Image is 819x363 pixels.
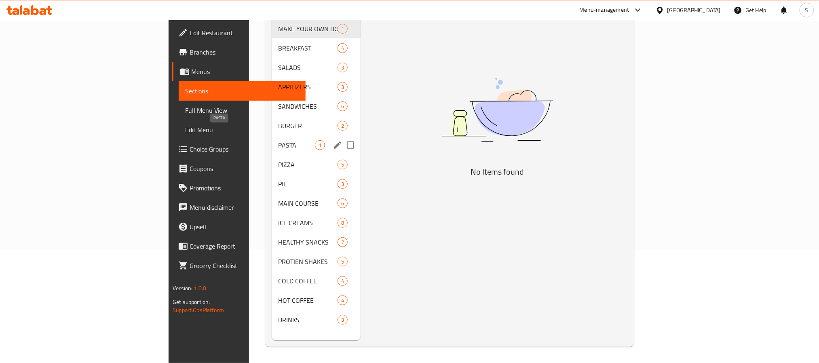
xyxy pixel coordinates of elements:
[338,24,348,34] div: items
[272,38,361,58] div: BREAKFAST4
[338,237,348,247] div: items
[278,295,338,305] span: HOT COFFEE
[278,43,338,53] span: BREAKFAST
[278,101,338,111] span: SANDWICHES
[272,58,361,77] div: SALADS3
[278,140,315,150] span: PASTA
[338,180,347,188] span: 3
[172,198,305,217] a: Menu disclaimer
[172,42,305,62] a: Branches
[185,86,299,96] span: Sections
[190,47,299,57] span: Branches
[173,305,224,315] a: Support.OpsPlatform
[190,28,299,38] span: Edit Restaurant
[331,139,344,151] button: edit
[278,121,338,131] span: BURGER
[315,140,325,150] div: items
[172,217,305,236] a: Upsell
[272,77,361,97] div: APPITIZERS3
[338,161,347,169] span: 5
[172,139,305,159] a: Choice Groups
[172,178,305,198] a: Promotions
[194,283,207,293] span: 1.0.0
[338,218,348,228] div: items
[338,103,347,110] span: 6
[338,44,347,52] span: 4
[278,276,338,286] span: COLD COFFEE
[338,25,347,33] span: 1
[278,179,338,189] span: PIE
[272,174,361,194] div: PIE3
[278,82,338,92] span: APPITIZERS
[338,198,348,208] div: items
[338,258,347,266] span: 5
[667,6,721,15] div: [GEOGRAPHIC_DATA]
[580,5,629,15] div: Menu-management
[272,116,361,135] div: BURGER2
[173,283,192,293] span: Version:
[338,101,348,111] div: items
[338,64,347,72] span: 3
[338,63,348,72] div: items
[272,19,361,38] div: MAKE YOUR OWN BOWL1
[338,179,348,189] div: items
[191,67,299,76] span: Menus
[805,6,808,15] span: S
[272,232,361,252] div: HEALTHY SNACKS7
[338,238,347,246] span: 7
[272,155,361,174] div: PIZZA5
[278,63,338,72] span: SALADS
[278,160,338,169] span: PIZZA
[185,125,299,135] span: Edit Menu
[272,213,361,232] div: ICE CREAMS8
[338,316,347,324] span: 3
[338,121,348,131] div: items
[190,164,299,173] span: Coupons
[272,310,361,329] div: DRINKS3
[172,23,305,42] a: Edit Restaurant
[396,56,598,163] img: dish.svg
[185,106,299,115] span: Full Menu View
[338,277,347,285] span: 4
[190,203,299,212] span: Menu disclaimer
[272,97,361,116] div: SANDWICHES6
[190,183,299,193] span: Promotions
[278,218,338,228] span: ICE CREAMS
[338,83,347,91] span: 3
[338,82,348,92] div: items
[278,315,338,325] span: DRINKS
[190,144,299,154] span: Choice Groups
[272,252,361,271] div: PROTIEN SHAKES5
[278,237,338,247] div: HEALTHY SNACKS
[272,16,361,333] nav: Menu sections
[190,241,299,251] span: Coverage Report
[172,62,305,81] a: Menus
[338,257,348,266] div: items
[338,276,348,286] div: items
[338,122,347,130] span: 2
[278,257,338,266] span: PROTIEN SHAKES
[173,297,210,307] span: Get support on:
[396,165,598,178] h5: No Items found
[315,141,325,149] span: 1
[278,24,338,34] span: MAKE YOUR OWN BOWL
[172,159,305,178] a: Coupons
[272,291,361,310] div: HOT COFFEE4
[338,43,348,53] div: items
[278,198,338,208] span: MAIN COURSE
[272,135,361,155] div: PASTA1edit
